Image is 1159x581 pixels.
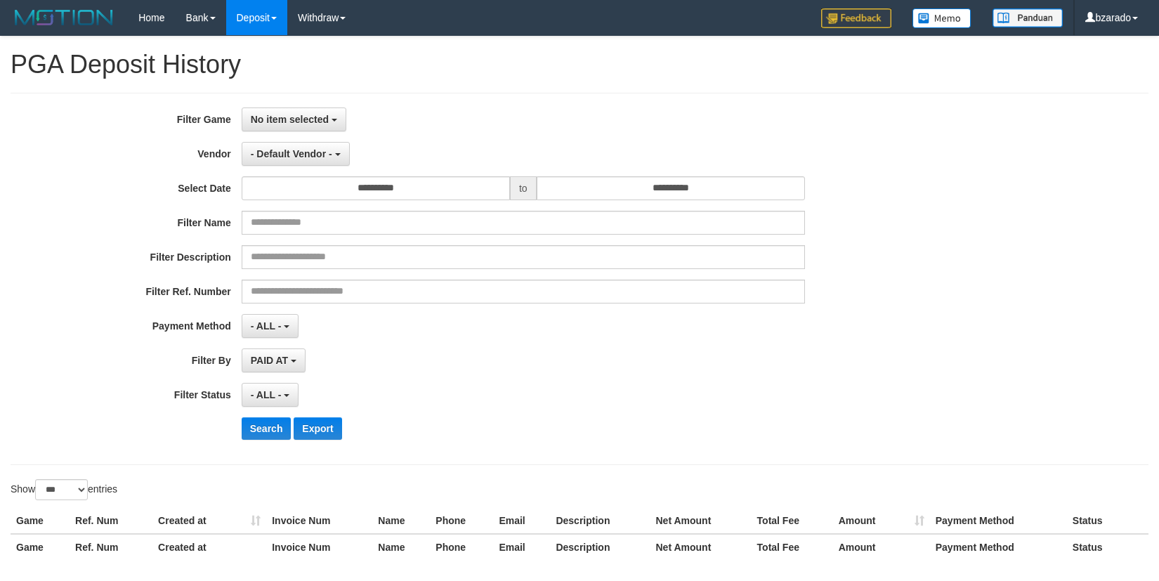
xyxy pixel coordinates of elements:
span: - Default Vendor - [251,148,332,159]
img: panduan.png [993,8,1063,27]
th: Payment Method [930,534,1067,560]
img: MOTION_logo.png [11,7,117,28]
th: Name [372,508,430,534]
th: Payment Method [930,508,1067,534]
th: Invoice Num [266,508,372,534]
th: Ref. Num [70,508,152,534]
th: Email [493,534,550,560]
img: Button%20Memo.svg [912,8,971,28]
button: PAID AT [242,348,306,372]
th: Game [11,508,70,534]
span: - ALL - [251,389,282,400]
th: Email [493,508,550,534]
button: - ALL - [242,314,299,338]
th: Status [1067,534,1148,560]
span: PAID AT [251,355,288,366]
th: Created at [152,534,266,560]
th: Status [1067,508,1148,534]
th: Net Amount [650,508,752,534]
th: Total Fee [752,534,833,560]
img: Feedback.jpg [821,8,891,28]
button: - Default Vendor - [242,142,350,166]
th: Name [372,534,430,560]
th: Created at [152,508,266,534]
th: Phone [430,508,493,534]
span: to [510,176,537,200]
th: Game [11,534,70,560]
th: Total Fee [752,508,833,534]
th: Phone [430,534,493,560]
label: Show entries [11,479,117,500]
th: Invoice Num [266,534,372,560]
button: No item selected [242,107,346,131]
button: Search [242,417,292,440]
select: Showentries [35,479,88,500]
span: No item selected [251,114,329,125]
button: - ALL - [242,383,299,407]
th: Amount [833,508,930,534]
th: Description [550,534,650,560]
th: Ref. Num [70,534,152,560]
th: Description [550,508,650,534]
h1: PGA Deposit History [11,51,1148,79]
button: Export [294,417,341,440]
span: - ALL - [251,320,282,332]
th: Amount [833,534,930,560]
th: Net Amount [650,534,752,560]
